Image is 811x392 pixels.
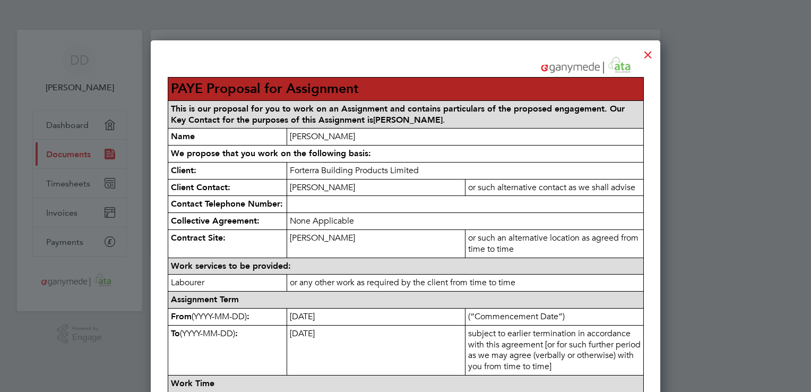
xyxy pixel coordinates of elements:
[171,104,625,125] strong: This is our proposal for you to work on an Assignment and contains particulars of the proposed en...
[171,294,239,304] strong: Assignment Term
[287,163,643,179] p: Forterra Building Products Limited
[537,55,643,77] img: ganymedesolutions-logo-remittance.png
[287,230,465,246] p: [PERSON_NAME]
[287,309,465,325] p: [DATE]
[171,311,192,321] strong: From
[171,216,260,226] strong: Collective Agreement:
[171,233,226,243] strong: Contract Site:
[171,81,359,96] strong: PAYE Proposal for Assignment
[168,326,287,342] p: (YYYY-MM-DD)
[171,261,291,271] strong: Work services to be provided:
[235,328,238,338] strong: :
[465,230,643,258] p: or such an alternative location as agreed from time to time
[171,165,196,175] strong: Client:
[171,131,195,141] strong: Name
[465,180,643,196] p: or such alternative contact as we shall advise
[168,309,287,325] p: (YYYY-MM-DD)
[287,275,643,291] p: or any other work as required by the client from time to time
[287,326,465,342] p: [DATE]
[171,378,214,388] strong: Work Time
[287,213,643,229] p: None Applicable
[171,148,371,158] strong: We propose that you work on the following basis:
[168,101,643,129] p: .
[247,311,249,321] strong: :
[168,275,287,291] p: Labourer
[287,180,465,196] p: [PERSON_NAME]
[171,182,230,192] strong: Client Contact:
[465,309,643,325] p: (“Commencement Date”)
[373,115,443,125] strong: [PERSON_NAME]
[171,328,180,338] strong: To
[465,326,643,375] p: subject to earlier termination in accordance with this agreement [or for such further period as w...
[171,199,283,209] strong: Contact Telephone Number:
[287,129,643,145] p: [PERSON_NAME]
